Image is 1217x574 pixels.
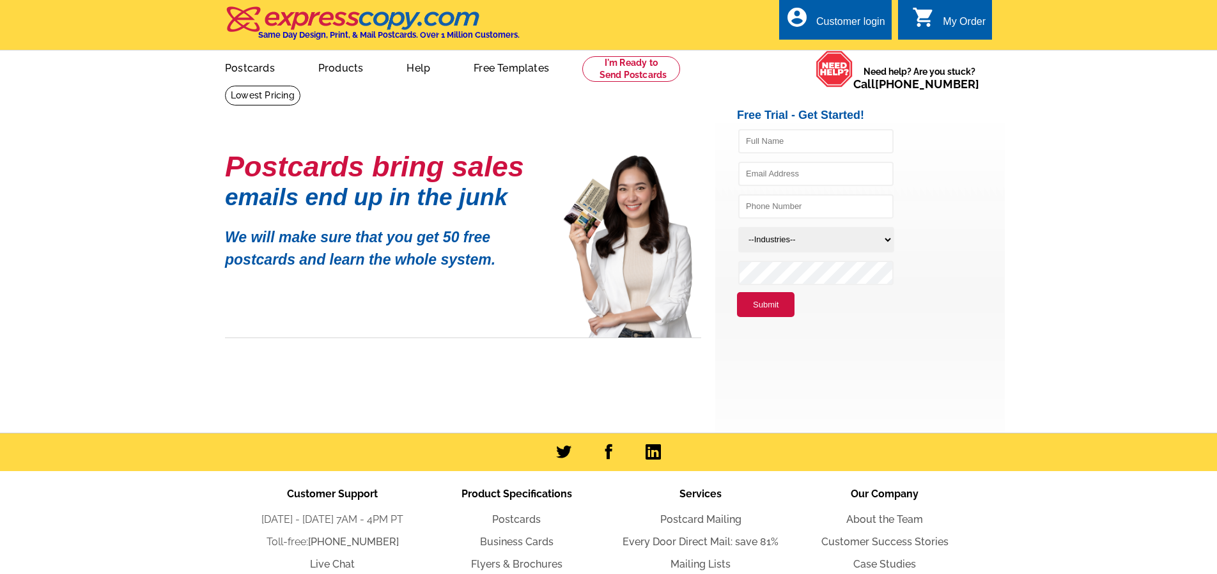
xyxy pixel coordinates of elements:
span: Services [679,488,722,500]
h1: Postcards bring sales [225,155,545,178]
a: Free Templates [453,52,570,82]
i: account_circle [786,6,809,29]
input: Full Name [738,129,894,153]
li: Toll-free: [240,534,424,550]
a: About the Team [846,513,923,525]
a: Help [386,52,451,82]
a: Same Day Design, Print, & Mail Postcards. Over 1 Million Customers. [225,15,520,40]
a: Postcards [205,52,295,82]
a: Business Cards [480,536,554,548]
span: Customer Support [287,488,378,500]
a: Live Chat [310,558,355,570]
h1: emails end up in the junk [225,190,545,204]
h4: Same Day Design, Print, & Mail Postcards. Over 1 Million Customers. [258,30,520,40]
a: account_circle Customer login [786,14,885,30]
div: My Order [943,16,986,34]
a: shopping_cart My Order [912,14,986,30]
input: Email Address [738,162,894,186]
h2: Free Trial - Get Started! [737,109,1005,123]
a: Postcards [492,513,541,525]
span: Product Specifications [461,488,572,500]
a: [PHONE_NUMBER] [308,536,399,548]
span: Our Company [851,488,919,500]
a: [PHONE_NUMBER] [875,77,979,91]
a: Customer Success Stories [821,536,949,548]
span: Call [853,77,979,91]
input: Phone Number [738,194,894,219]
p: We will make sure that you get 50 free postcards and learn the whole system. [225,217,545,270]
li: [DATE] - [DATE] 7AM - 4PM PT [240,512,424,527]
span: Need help? Are you stuck? [853,65,986,91]
img: help [816,50,853,88]
button: Submit [737,292,795,318]
i: shopping_cart [912,6,935,29]
a: Mailing Lists [671,558,731,570]
a: Postcard Mailing [660,513,741,525]
a: Case Studies [853,558,916,570]
a: Every Door Direct Mail: save 81% [623,536,779,548]
a: Products [298,52,384,82]
div: Customer login [816,16,885,34]
a: Flyers & Brochures [471,558,562,570]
